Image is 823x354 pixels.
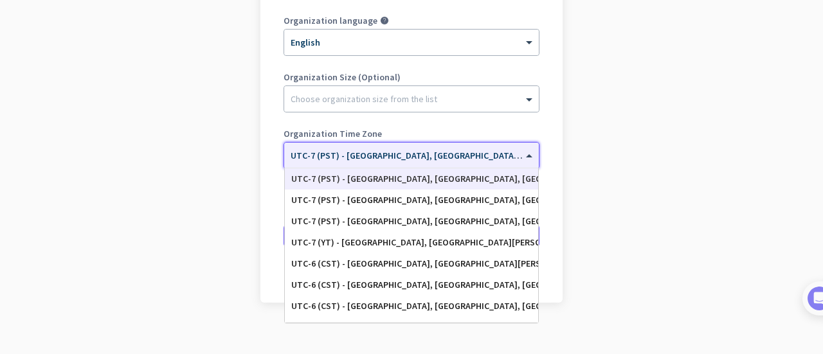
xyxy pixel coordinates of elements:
div: UTC-6 (CST) - [GEOGRAPHIC_DATA], [GEOGRAPHIC_DATA], [GEOGRAPHIC_DATA], [GEOGRAPHIC_DATA] [291,301,532,312]
div: UTC-7 (PST) - [GEOGRAPHIC_DATA], [GEOGRAPHIC_DATA], [GEOGRAPHIC_DATA][PERSON_NAME], [GEOGRAPHIC_D... [291,173,532,184]
div: UTC-7 (PST) - [GEOGRAPHIC_DATA], [GEOGRAPHIC_DATA], [GEOGRAPHIC_DATA], [PERSON_NAME] [291,195,532,206]
label: Organization Time Zone [284,129,539,138]
div: UTC-6 (CST) - [GEOGRAPHIC_DATA], [GEOGRAPHIC_DATA], [PERSON_NAME][GEOGRAPHIC_DATA][PERSON_NAME], ... [291,322,532,333]
div: UTC-7 (PST) - [GEOGRAPHIC_DATA], [GEOGRAPHIC_DATA], [GEOGRAPHIC_DATA], [GEOGRAPHIC_DATA] [291,216,532,227]
i: help [380,16,389,25]
div: UTC-6 (CST) - [GEOGRAPHIC_DATA], [GEOGRAPHIC_DATA][PERSON_NAME], [GEOGRAPHIC_DATA][PERSON_NAME], ... [291,258,532,269]
label: Organization language [284,16,377,25]
div: Go back [284,270,539,279]
label: Organization Size (Optional) [284,73,539,82]
div: UTC-7 (YT) - [GEOGRAPHIC_DATA], [GEOGRAPHIC_DATA][PERSON_NAME] [291,237,532,248]
button: Create Organization [284,224,539,247]
div: UTC-6 (CST) - [GEOGRAPHIC_DATA], [GEOGRAPHIC_DATA], [GEOGRAPHIC_DATA], [GEOGRAPHIC_DATA] [291,279,532,290]
div: Options List [285,168,538,323]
